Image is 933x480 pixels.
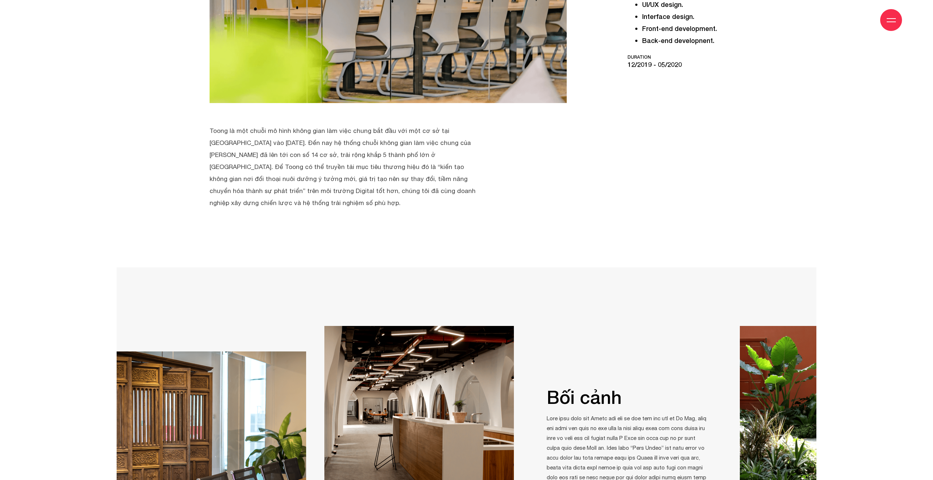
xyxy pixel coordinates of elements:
[547,388,707,406] h2: Bối cảnh
[210,125,476,209] p: Toong là một chuỗi mô hình không gian làm việc chung bắt đầu với một cơ sở tại [GEOGRAPHIC_DATA] ...
[628,54,816,60] span: DURATION
[642,35,816,47] li: Back-end developnent.
[628,54,816,70] p: 12/2019 - 05/2020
